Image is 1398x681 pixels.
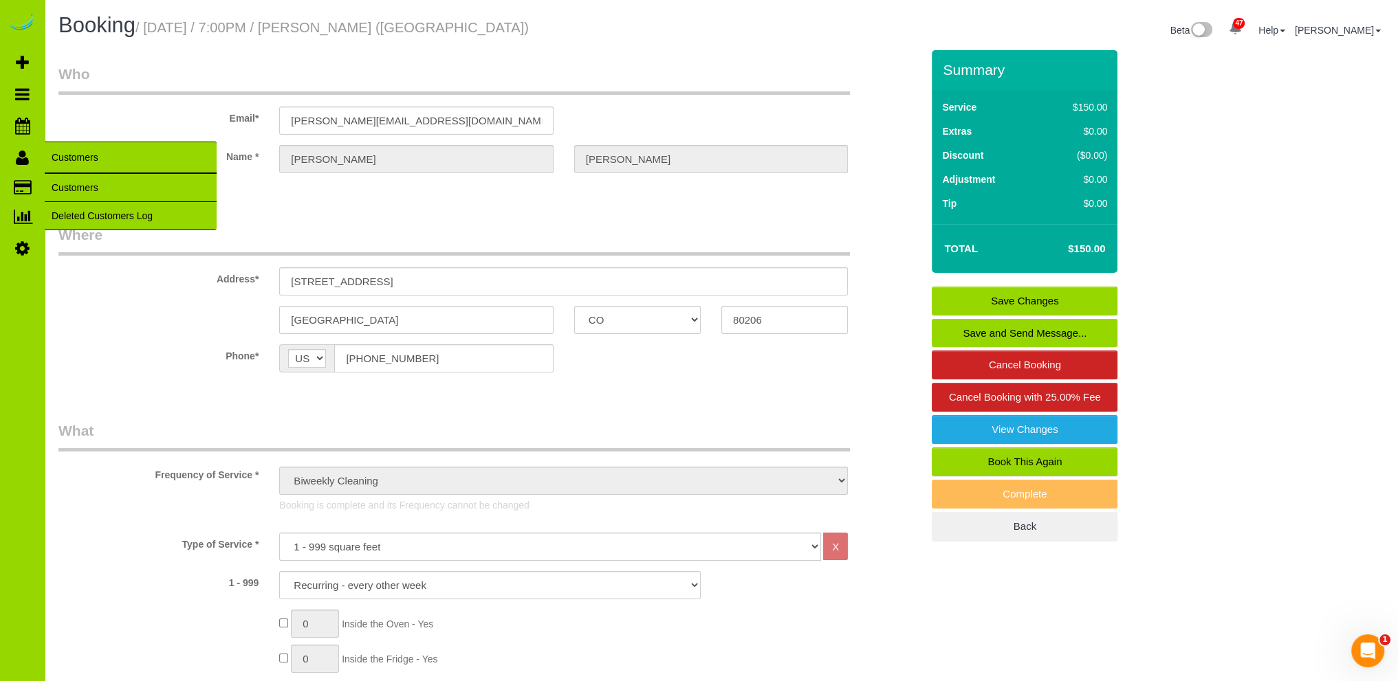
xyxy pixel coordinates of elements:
[1233,18,1245,29] span: 47
[279,145,553,173] input: First Name*
[932,415,1117,444] a: View Changes
[58,225,850,256] legend: Where
[932,287,1117,315] a: Save Changes
[1351,634,1384,667] iframe: Intercom live chat
[342,654,437,665] span: Inside the Fridge - Yes
[949,391,1101,403] span: Cancel Booking with 25.00% Fee
[58,64,850,95] legend: Who
[48,107,269,125] label: Email*
[1044,148,1108,162] div: ($0.00)
[943,62,1111,78] h3: Summary
[932,350,1117,379] a: Cancel Booking
[279,306,553,334] input: City*
[932,512,1117,541] a: Back
[1044,100,1108,114] div: $150.00
[48,267,269,286] label: Address*
[1295,25,1381,36] a: [PERSON_NAME]
[932,319,1117,348] a: Save and Send Message...
[942,172,995,186] label: Adjustment
[279,107,553,135] input: Email*
[8,14,36,33] img: Automaid Logo
[1044,124,1108,138] div: $0.00
[1044,172,1108,186] div: $0.00
[944,243,978,254] strong: Total
[942,124,972,138] label: Extras
[334,344,553,372] input: Phone*
[1027,243,1105,255] h4: $150.00
[721,306,848,334] input: Zip Code*
[279,498,848,512] p: Booking is complete and its Frequency cannot be changed
[45,142,217,173] span: Customers
[135,20,529,35] small: / [DATE] / 7:00PM / [PERSON_NAME] ([GEOGRAPHIC_DATA])
[48,571,269,590] label: 1 - 999
[1170,25,1213,36] a: Beta
[1258,25,1285,36] a: Help
[342,618,433,629] span: Inside the Oven - Yes
[45,174,217,201] a: Customers
[942,100,976,114] label: Service
[574,145,848,173] input: Last Name*
[48,344,269,363] label: Phone*
[1044,197,1108,210] div: $0.00
[942,197,957,210] label: Tip
[45,202,217,230] a: Deleted Customers Log
[932,383,1117,412] a: Cancel Booking with 25.00% Fee
[1379,634,1390,645] span: 1
[1222,14,1249,44] a: 47
[1190,22,1212,40] img: New interface
[58,13,135,37] span: Booking
[45,173,217,230] ul: Customers
[48,533,269,551] label: Type of Service *
[942,148,983,162] label: Discount
[58,421,850,451] legend: What
[932,447,1117,476] a: Book This Again
[48,463,269,482] label: Frequency of Service *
